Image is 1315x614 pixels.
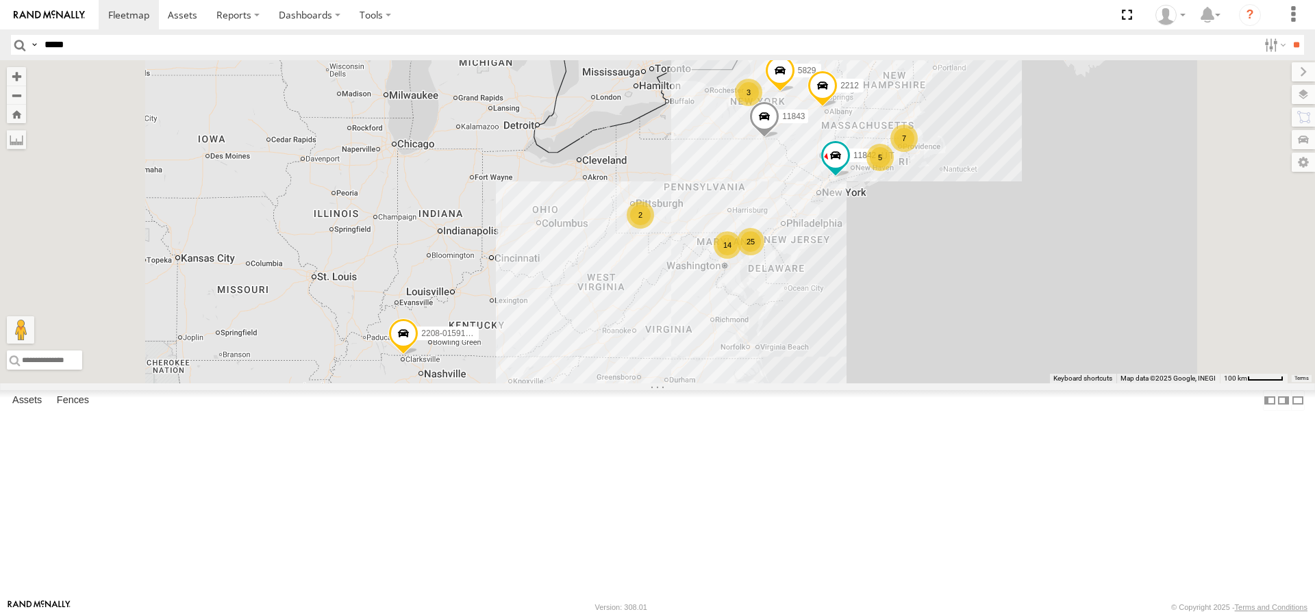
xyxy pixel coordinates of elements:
label: Fences [50,391,96,410]
span: 11842 [853,151,876,161]
a: Terms (opens in new tab) [1294,376,1309,381]
label: Map Settings [1292,153,1315,172]
span: 100 km [1224,374,1247,382]
label: Hide Summary Table [1291,390,1305,410]
button: Map Scale: 100 km per 49 pixels [1220,374,1288,383]
button: Zoom Home [7,105,26,123]
span: 2212 [840,81,859,90]
div: 25 [737,228,764,255]
a: Terms and Conditions [1235,603,1307,611]
div: Thomas Ward [1151,5,1190,25]
span: 11843 [782,112,805,122]
button: Drag Pegman onto the map to open Street View [7,316,34,344]
div: Version: 308.01 [595,603,647,611]
button: Zoom out [7,86,26,105]
span: 5829 [798,66,816,76]
span: 2208-015910002284753 [421,329,511,338]
div: 5 [866,144,894,171]
div: 14 [714,231,741,259]
label: Assets [5,391,49,410]
label: Search Query [29,35,40,55]
label: Search Filter Options [1259,35,1288,55]
div: © Copyright 2025 - [1171,603,1307,611]
label: Dock Summary Table to the Left [1263,390,1277,410]
img: rand-logo.svg [14,10,85,20]
label: Dock Summary Table to the Right [1277,390,1290,410]
div: 3 [735,79,762,106]
label: Measure [7,130,26,149]
div: 7 [890,125,918,152]
div: 2 [627,201,654,229]
button: Zoom in [7,67,26,86]
i: ? [1239,4,1261,26]
span: Map data ©2025 Google, INEGI [1120,374,1216,382]
button: Keyboard shortcuts [1053,374,1112,383]
a: Visit our Website [8,600,71,614]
